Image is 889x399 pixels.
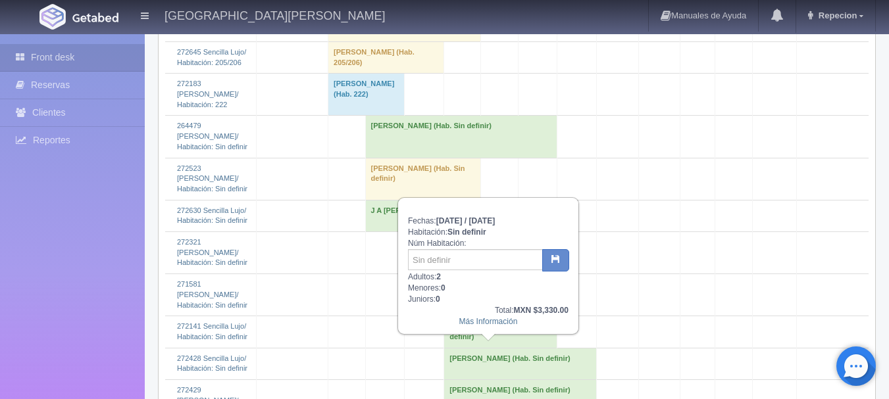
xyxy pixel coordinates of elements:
b: MXN $3,330.00 [514,306,569,315]
div: Fechas: Habitación: Núm Habitación: Adultos: Menores: Juniors: [399,199,578,334]
td: [PERSON_NAME] (Hab. Sin definir) [444,348,596,379]
td: [PERSON_NAME] (Hab. Sin definir) [365,158,481,200]
td: J A [PERSON_NAME] (Hab. Sin definir) [365,200,518,231]
a: 272630 Sencilla Lujo/Habitación: Sin definir [177,206,247,225]
a: 272141 Sencilla Lujo/Habitación: Sin definir [177,322,247,340]
input: Sin definir [408,249,543,270]
a: 272645 Sencilla Lujo/Habitación: 205/206 [177,48,246,66]
td: [PERSON_NAME] (Hab. 205/206) [328,41,444,73]
a: 272321 [PERSON_NAME]/Habitación: Sin definir [177,238,247,266]
b: 0 [441,283,445,293]
b: Sin definir [447,227,486,237]
span: Repecion [815,11,857,20]
img: Getabed [72,12,118,22]
a: 272183 [PERSON_NAME]/Habitación: 222 [177,80,239,108]
a: 272428 Sencilla Lujo/Habitación: Sin definir [177,354,247,373]
a: 272523 [PERSON_NAME]/Habitación: Sin definir [177,164,247,193]
h4: [GEOGRAPHIC_DATA][PERSON_NAME] [165,7,385,23]
img: Getabed [39,4,66,30]
a: 264479 [PERSON_NAME]/Habitación: Sin definir [177,122,247,150]
td: [PERSON_NAME] (Hab. 222) [328,74,405,116]
div: Total: [408,305,569,316]
b: [DATE] / [DATE] [436,216,495,225]
b: 2 [436,272,441,281]
a: 271581 [PERSON_NAME]/Habitación: Sin definir [177,280,247,308]
td: [PERSON_NAME] (Hab. Sin definir) [365,116,557,158]
b: 0 [436,294,440,304]
a: Más Información [459,317,518,326]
